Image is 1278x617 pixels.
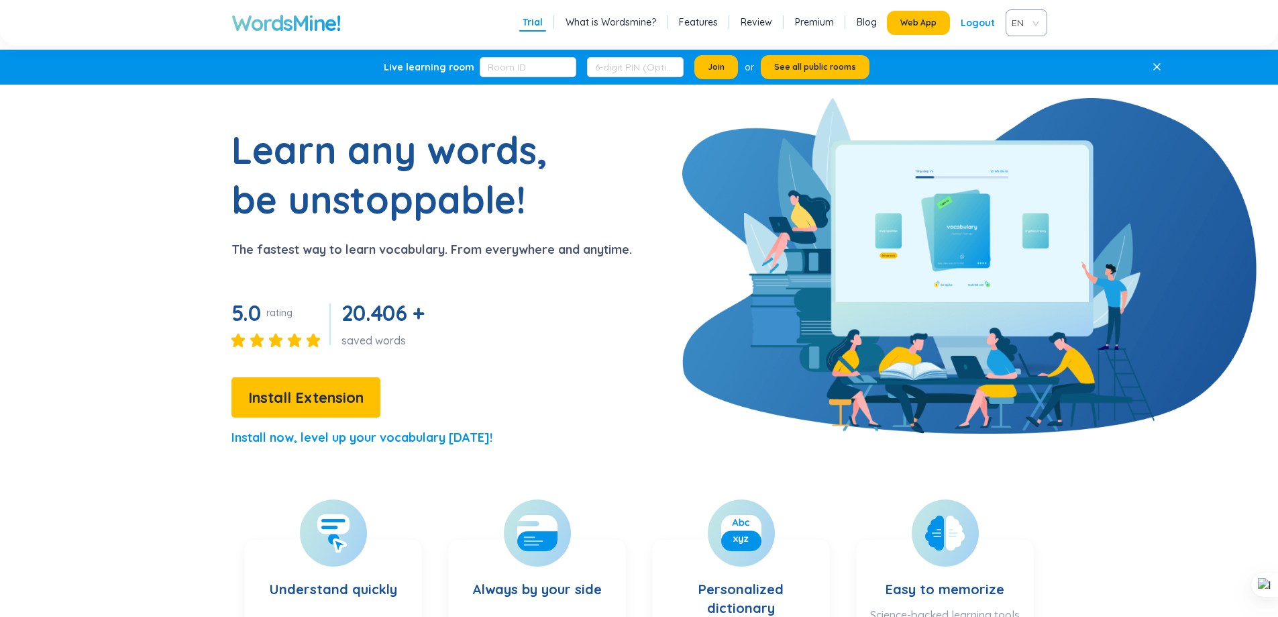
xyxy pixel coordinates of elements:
[708,62,725,73] span: Join
[231,428,492,447] p: Install now, level up your vocabulary [DATE]!
[341,333,430,348] div: saved words
[886,553,1004,601] h3: Easy to memorize
[795,15,834,29] a: Premium
[480,57,576,77] input: Room ID
[1012,13,1036,33] span: VIE
[887,11,950,35] button: Web App
[761,55,869,79] button: See all public rooms
[745,60,754,75] div: or
[857,15,877,29] a: Blog
[231,377,380,418] button: Install Extension
[961,11,995,35] div: Logout
[523,15,543,29] a: Trial
[231,125,567,224] h1: Learn any words, be unstoppable!
[231,392,380,406] a: Install Extension
[341,299,425,326] span: 20.406 +
[900,17,937,28] span: Web App
[231,9,341,36] a: WordsMine!
[231,299,261,326] span: 5.0
[774,62,856,73] span: See all public rooms
[566,15,656,29] a: What is Wordsmine?
[679,15,718,29] a: Features
[384,60,474,74] div: Live learning room
[587,57,684,77] input: 6-digit PIN (Optional)
[741,15,772,29] a: Review
[270,553,397,608] h3: Understand quickly
[266,306,292,320] div: rating
[472,553,602,608] h3: Always by your side
[694,55,738,79] button: Join
[248,386,364,410] span: Install Extension
[231,240,632,259] p: The fastest way to learn vocabulary. From everywhere and anytime.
